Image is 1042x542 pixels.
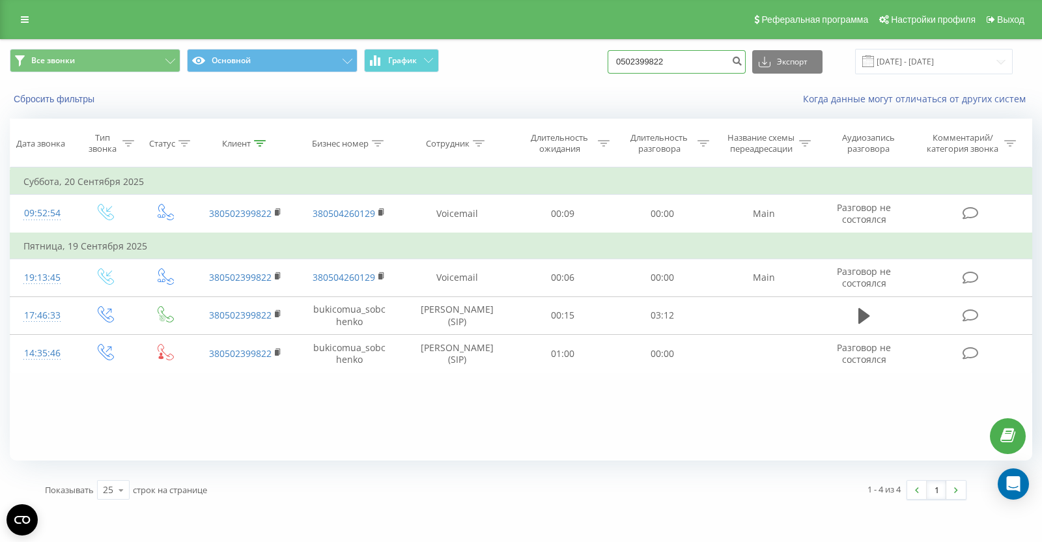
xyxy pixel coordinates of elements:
[401,335,513,373] td: [PERSON_NAME] (SIP)
[298,296,401,334] td: bukicomua_sobchenko
[31,55,75,66] span: Все звонки
[7,504,38,535] button: Open CMP widget
[867,483,901,496] div: 1 - 4 из 4
[85,132,119,154] div: Тип звонка
[209,347,272,360] a: 380502399822
[313,207,375,220] a: 380504260129
[712,259,816,296] td: Main
[209,207,272,220] a: 380502399822
[103,483,113,496] div: 25
[837,201,891,225] span: Разговор не состоялся
[998,468,1029,500] div: Open Intercom Messenger
[23,341,61,366] div: 14:35:46
[209,309,272,321] a: 380502399822
[997,14,1024,25] span: Выход
[513,195,612,233] td: 00:09
[752,50,823,74] button: Экспорт
[23,201,61,226] div: 09:52:54
[837,265,891,289] span: Разговор не состоялся
[513,296,612,334] td: 00:15
[828,132,908,154] div: Аудиозапись разговора
[10,233,1032,259] td: Пятница, 19 Сентября 2025
[388,56,417,65] span: График
[10,93,101,105] button: Сбросить фильтры
[10,169,1032,195] td: Суббота, 20 Сентября 2025
[837,341,891,365] span: Разговор не состоялся
[613,296,712,334] td: 03:12
[222,138,251,149] div: Клиент
[712,195,816,233] td: Main
[45,484,94,496] span: Показывать
[608,50,746,74] input: Поиск по номеру
[133,484,207,496] span: строк на странице
[925,132,1001,154] div: Комментарий/категория звонка
[613,259,712,296] td: 00:00
[613,335,712,373] td: 00:00
[401,259,513,296] td: Voicemail
[298,335,401,373] td: bukicomua_sobchenko
[891,14,976,25] span: Настройки профиля
[803,93,1032,105] a: Когда данные могут отличаться от других систем
[525,132,595,154] div: Длительность ожидания
[312,138,369,149] div: Бизнес номер
[10,49,180,72] button: Все звонки
[927,481,946,499] a: 1
[16,138,65,149] div: Дата звонка
[513,259,612,296] td: 00:06
[513,335,612,373] td: 01:00
[187,49,358,72] button: Основной
[209,271,272,283] a: 380502399822
[613,195,712,233] td: 00:00
[426,138,470,149] div: Сотрудник
[23,265,61,291] div: 19:13:45
[364,49,439,72] button: График
[761,14,868,25] span: Реферальная программа
[401,195,513,233] td: Voicemail
[726,132,796,154] div: Название схемы переадресации
[625,132,694,154] div: Длительность разговора
[401,296,513,334] td: [PERSON_NAME] (SIP)
[313,271,375,283] a: 380504260129
[23,303,61,328] div: 17:46:33
[149,138,175,149] div: Статус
